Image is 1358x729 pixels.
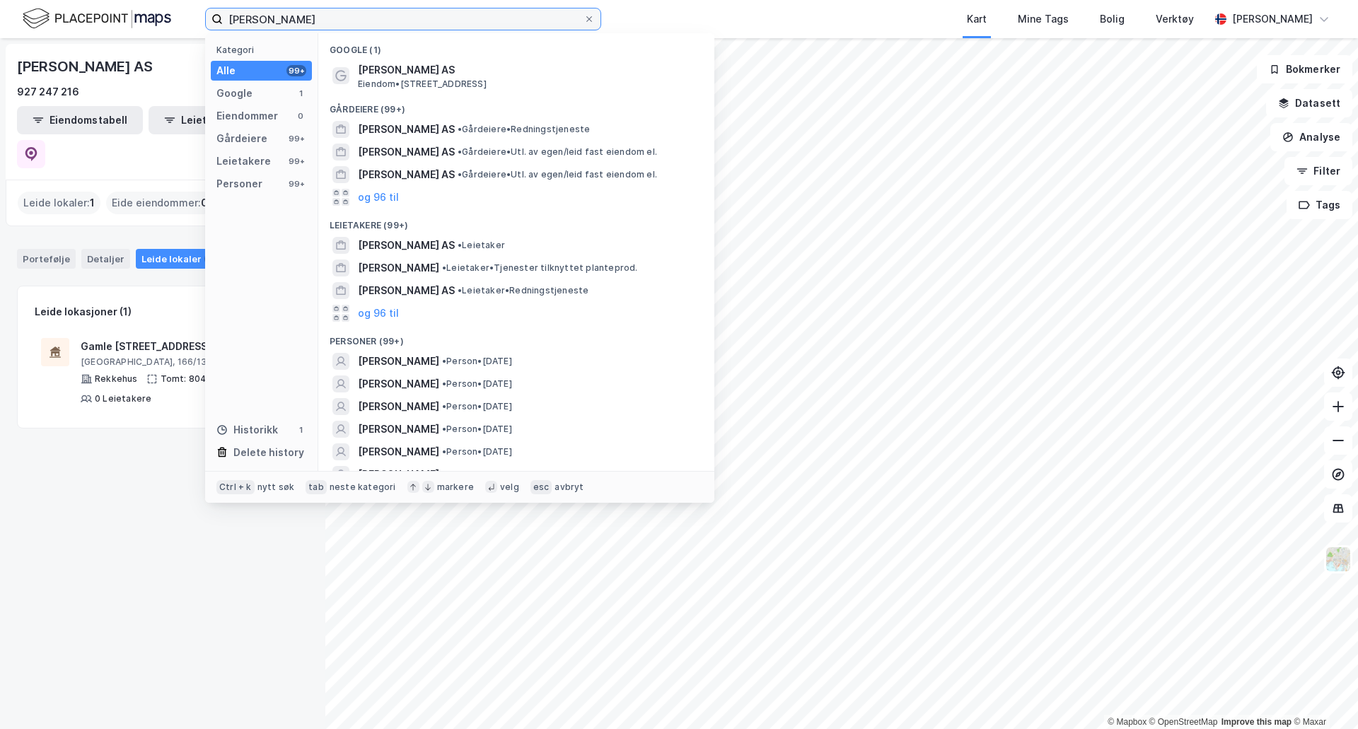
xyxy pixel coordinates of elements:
div: neste kategori [330,482,396,493]
div: 0 [295,110,306,122]
span: [PERSON_NAME] [358,421,439,438]
span: • [458,146,462,157]
img: Z [1325,546,1352,573]
div: 1 [295,424,306,436]
span: 0 [201,194,208,211]
div: Gamle [STREET_ADDRESS] [81,338,284,355]
span: Person • [DATE] [442,401,512,412]
div: Google (1) [318,33,714,59]
span: Gårdeiere • Utl. av egen/leid fast eiendom el. [458,146,657,158]
span: • [442,378,446,389]
span: Leietaker • Redningstjeneste [458,285,588,296]
div: Leide lokaler : [18,192,100,214]
div: Mine Tags [1018,11,1069,28]
div: 1 [295,88,306,99]
div: avbryt [555,482,584,493]
button: Filter [1284,157,1352,185]
div: 99+ [286,156,306,167]
div: Gårdeiere (99+) [318,93,714,118]
a: OpenStreetMap [1149,717,1218,727]
span: Leietaker [458,240,505,251]
div: Kategori [216,45,312,55]
div: Tomt: 804 ㎡ [161,373,218,385]
div: Historikk [216,421,278,438]
div: Eide eiendommer : [106,192,214,214]
span: [PERSON_NAME] [358,375,439,392]
div: [GEOGRAPHIC_DATA], 166/1320 [81,356,284,368]
span: • [442,356,446,366]
span: Person • [DATE] [442,424,512,435]
div: Personer (99+) [318,325,714,350]
div: Delete history [233,444,304,461]
div: 0 Leietakere [95,393,151,404]
div: [PERSON_NAME] [1232,11,1313,28]
span: Gårdeiere • Redningstjeneste [458,124,590,135]
span: • [442,446,446,457]
button: Leietakertabell [149,106,274,134]
button: og 96 til [358,189,399,206]
span: Person • [DATE] [442,469,512,480]
span: • [458,285,462,296]
div: tab [306,480,327,494]
span: Eiendom • [STREET_ADDRESS] [358,78,487,90]
div: Detaljer [81,249,130,269]
span: [PERSON_NAME] [358,466,439,483]
div: Gårdeiere [216,130,267,147]
div: Leietakere (99+) [318,209,714,234]
span: Leietaker • Tjenester tilknyttet planteprod. [442,262,638,274]
span: [PERSON_NAME] AS [358,62,697,78]
span: [PERSON_NAME] [358,398,439,415]
span: • [458,169,462,180]
div: velg [500,482,519,493]
button: Tags [1287,191,1352,219]
span: • [458,124,462,134]
span: [PERSON_NAME] AS [358,121,455,138]
div: [PERSON_NAME] AS [17,55,156,78]
div: esc [530,480,552,494]
button: Bokmerker [1257,55,1352,83]
div: markere [437,482,474,493]
div: Alle [216,62,236,79]
div: 1 [204,252,219,266]
span: [PERSON_NAME] AS [358,166,455,183]
div: 99+ [286,65,306,76]
div: 927 247 216 [17,83,79,100]
span: Gårdeiere • Utl. av egen/leid fast eiendom el. [458,169,657,180]
a: Mapbox [1108,717,1147,727]
span: [PERSON_NAME] [358,259,439,276]
span: Person • [DATE] [442,356,512,367]
iframe: Chat Widget [1287,661,1358,729]
div: Rekkehus [95,373,138,385]
div: Google [216,85,253,102]
span: [PERSON_NAME] [358,353,439,370]
div: 99+ [286,178,306,189]
span: [PERSON_NAME] AS [358,282,455,299]
div: nytt søk [257,482,295,493]
div: Kart [967,11,987,28]
div: Eiendommer [216,107,278,124]
span: • [442,424,446,434]
span: • [442,469,446,479]
span: [PERSON_NAME] AS [358,144,455,161]
button: Analyse [1270,123,1352,151]
span: [PERSON_NAME] [358,443,439,460]
div: Kontrollprogram for chat [1287,661,1358,729]
span: • [458,240,462,250]
div: Ctrl + k [216,480,255,494]
img: logo.f888ab2527a4732fd821a326f86c7f29.svg [23,6,171,31]
button: og 96 til [358,305,399,322]
a: Improve this map [1221,717,1292,727]
div: Portefølje [17,249,76,269]
span: 1 [90,194,95,211]
span: • [442,262,446,273]
div: Personer [216,175,262,192]
button: Datasett [1266,89,1352,117]
span: • [442,401,446,412]
div: Leietakere [216,153,271,170]
span: Person • [DATE] [442,446,512,457]
input: Søk på adresse, matrikkel, gårdeiere, leietakere eller personer [223,8,584,30]
span: [PERSON_NAME] AS [358,237,455,254]
span: Person • [DATE] [442,378,512,390]
div: Verktøy [1156,11,1194,28]
div: Leide lokasjoner (1) [35,303,132,320]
